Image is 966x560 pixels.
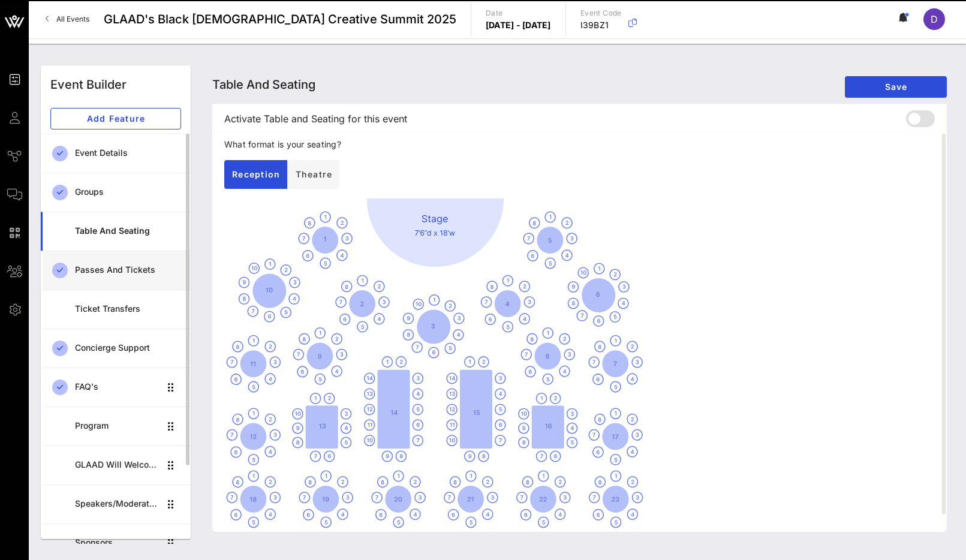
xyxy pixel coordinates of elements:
div: Sponsors [75,538,160,548]
a: Program [41,407,191,445]
span: D [931,13,938,25]
span: Save [854,82,937,92]
p: Event Code [580,7,622,19]
div: Speakers/Moderators [75,499,160,509]
div: Table and Seating [75,226,181,236]
div: Passes and Tickets [75,265,181,275]
button: Add Feature [50,108,181,130]
a: Concierge Support [41,329,191,368]
div: FAQ's [75,382,160,392]
a: Table and Seating [41,212,191,251]
a: All Events [38,10,97,29]
a: Speakers/Moderators [41,484,191,523]
button: Save [845,76,947,98]
div: Concierge Support [75,343,181,353]
div: Groups [75,187,181,197]
span: Reception [231,169,280,179]
p: What format is your seating? [224,139,935,150]
span: Activate Table and Seating for this event [224,112,407,126]
button: Theatre [287,160,339,189]
p: Date [486,7,551,19]
a: Ticket Transfers [41,290,191,329]
span: Table and Seating [212,77,315,92]
a: Event Details [41,134,191,173]
div: Event Builder [50,76,127,94]
div: Ticket Transfers [75,304,181,314]
p: [DATE] - [DATE] [486,19,551,31]
span: GLAAD's Black [DEMOGRAPHIC_DATA] Creative Summit 2025 [104,10,456,28]
button: Reception [224,160,287,189]
a: FAQ's [41,368,191,407]
span: All Events [56,14,89,23]
div: GLAAD will welcome Creatives across five sectors [75,460,160,470]
div: Event Details [75,148,181,158]
div: Program [75,421,160,431]
a: GLAAD will welcome Creatives across five sectors [41,445,191,484]
span: Add Feature [61,113,171,124]
div: D [923,8,945,30]
a: Passes and Tickets [41,251,191,290]
span: Theatre [294,169,332,179]
p: I39BZ1 [580,19,622,31]
a: Groups [41,173,191,212]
